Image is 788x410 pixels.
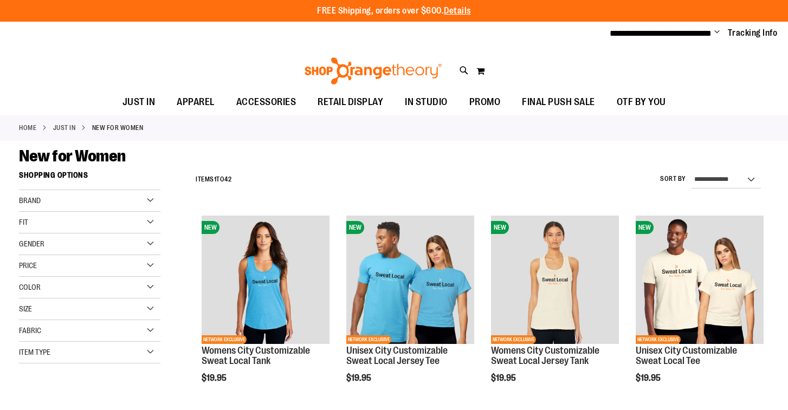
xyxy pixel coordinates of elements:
[617,90,666,114] span: OTF BY YOU
[346,335,391,344] span: NETWORK EXCLUSIVE
[303,57,443,84] img: Shop Orangetheory
[491,373,518,383] span: $19.95
[177,90,215,114] span: APPAREL
[19,326,41,335] span: Fabric
[491,216,619,345] a: City Customizable Jersey Racerback TankNEWNETWORK EXCLUSIVE
[491,221,509,234] span: NEW
[19,218,28,226] span: Fit
[112,90,166,114] a: JUST IN
[202,345,310,367] a: Womens City Customizable Sweat Local Tank
[636,373,662,383] span: $19.95
[19,348,50,356] span: Item Type
[19,283,41,291] span: Color
[317,5,471,17] p: FREE Shipping, orders over $600.
[469,90,501,114] span: PROMO
[714,28,720,38] button: Account menu
[405,90,448,114] span: IN STUDIO
[660,174,686,184] label: Sort By
[202,373,228,383] span: $19.95
[444,6,471,16] a: Details
[606,90,677,115] a: OTF BY YOU
[728,27,778,39] a: Tracking Info
[307,90,394,115] a: RETAIL DISPLAY
[202,221,219,234] span: NEW
[346,216,474,345] a: Unisex City Customizable Fine Jersey TeeNEWNETWORK EXCLUSIVE
[92,123,144,133] strong: New for Women
[236,90,296,114] span: ACCESSORIES
[636,335,681,344] span: NETWORK EXCLUSIVE
[491,345,599,367] a: Womens City Customizable Sweat Local Jersey Tank
[19,239,44,248] span: Gender
[636,216,764,345] a: Image of Unisex City Customizable Very Important TeeNEWNETWORK EXCLUSIVE
[511,90,606,115] a: FINAL PUSH SALE
[318,90,383,114] span: RETAIL DISPLAY
[19,261,37,270] span: Price
[491,216,619,343] img: City Customizable Jersey Racerback Tank
[346,345,448,367] a: Unisex City Customizable Sweat Local Jersey Tee
[224,175,231,183] span: 42
[196,171,231,188] h2: Items to
[202,335,247,344] span: NETWORK EXCLUSIVE
[202,216,330,345] a: City Customizable Perfect Racerback TankNEWNETWORK EXCLUSIVE
[491,335,536,344] span: NETWORK EXCLUSIVE
[19,166,160,190] strong: Shopping Options
[19,123,36,133] a: Home
[19,196,41,205] span: Brand
[636,216,764,343] img: Image of Unisex City Customizable Very Important Tee
[19,304,32,313] span: Size
[522,90,595,114] span: FINAL PUSH SALE
[346,373,373,383] span: $19.95
[636,221,654,234] span: NEW
[346,221,364,234] span: NEW
[636,345,737,367] a: Unisex City Customizable Sweat Local Tee
[19,147,126,165] span: New for Women
[166,90,225,115] a: APPAREL
[458,90,512,115] a: PROMO
[346,216,474,343] img: Unisex City Customizable Fine Jersey Tee
[53,123,76,133] a: JUST IN
[225,90,307,115] a: ACCESSORIES
[202,216,330,343] img: City Customizable Perfect Racerback Tank
[394,90,458,115] a: IN STUDIO
[214,175,217,183] span: 1
[122,90,156,114] span: JUST IN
